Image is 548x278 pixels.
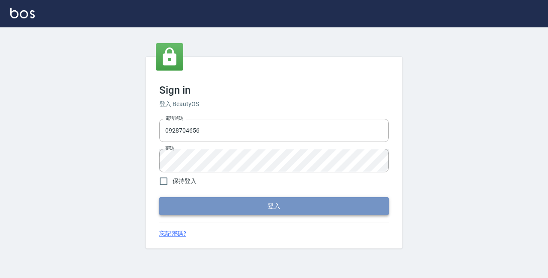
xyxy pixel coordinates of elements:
[10,8,35,18] img: Logo
[159,229,186,238] a: 忘記密碼?
[165,115,183,121] label: 電話號碼
[159,197,389,215] button: 登入
[165,145,174,151] label: 密碼
[173,177,197,186] span: 保持登入
[159,84,389,96] h3: Sign in
[159,100,389,109] h6: 登入 BeautyOS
